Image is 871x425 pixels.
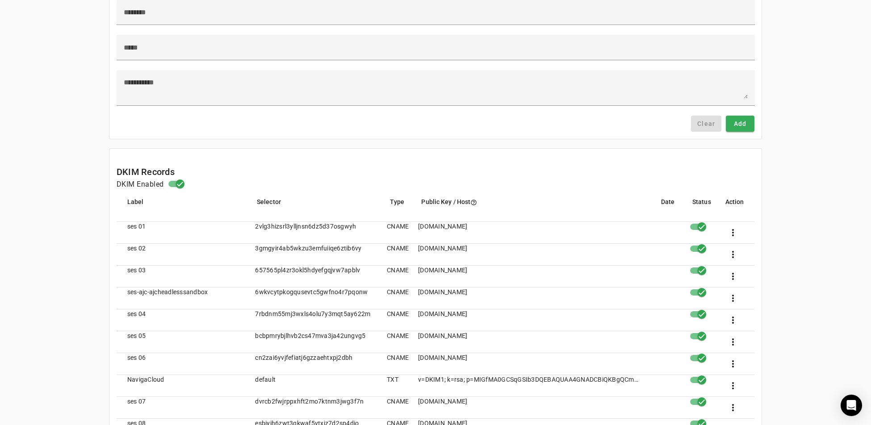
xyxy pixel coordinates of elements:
[117,244,248,266] mat-cell: ses 02
[117,266,248,287] mat-cell: ses 03
[654,197,685,222] mat-header-cell: Date
[726,116,754,132] button: Add
[117,375,248,397] mat-cell: NavigaCloud
[117,353,248,375] mat-cell: ses 06
[734,119,747,128] span: Add
[411,244,647,266] mat-cell: [DOMAIN_NAME]
[414,197,654,222] mat-header-cell: Public Key / Host
[117,331,248,353] mat-cell: ses 05
[411,397,647,419] mat-cell: [DOMAIN_NAME]
[380,309,411,331] mat-cell: CNAME
[411,331,647,353] mat-cell: [DOMAIN_NAME]
[380,331,411,353] mat-cell: CNAME
[380,222,411,244] mat-cell: CNAME
[117,222,248,244] mat-cell: ses 01
[718,197,755,222] mat-header-cell: Action
[117,165,175,179] mat-card-title: DKIM Records
[411,266,647,287] mat-cell: [DOMAIN_NAME]
[685,197,718,222] mat-header-cell: Status
[248,222,380,244] mat-cell: 2vlg3hizsrl3ylljnsn6dz5d37osgwyh
[117,197,250,222] mat-header-cell: Label
[380,375,411,397] mat-cell: TXT
[248,353,380,375] mat-cell: cn2zai6yvjfefiatj6gzzaehtxpj2dbh
[411,375,647,397] mat-cell: v=DKIM1; k=rsa; p=MIGfMA0GCSqGSIb3DQEBAQUAA4GNADCBiQKBgQCm1BXqHEIqLBmHNWjUq6Q6fPK97PD4WztFaqW0umb...
[380,353,411,375] mat-cell: CNAME
[117,287,248,309] mat-cell: ses-ajc-ajcheadlesssandbox
[411,353,647,375] mat-cell: [DOMAIN_NAME]
[117,309,248,331] mat-cell: ses 04
[380,287,411,309] mat-cell: CNAME
[383,197,414,222] mat-header-cell: Type
[248,266,380,287] mat-cell: 657565pl4zr3okl5hdyefgqjvw7apblv
[411,309,647,331] mat-cell: [DOMAIN_NAME]
[470,199,477,206] i: help_outline
[250,197,383,222] mat-header-cell: Selector
[380,397,411,419] mat-cell: CNAME
[248,331,380,353] mat-cell: bcbpmrybjlhvb2cs47mva3ja42ungvg5
[380,244,411,266] mat-cell: CNAME
[248,375,380,397] mat-cell: default
[841,395,862,416] div: Open Intercom Messenger
[248,244,380,266] mat-cell: 3gmgyir4ab5wkzu3emfuiiqe6ztib6vy
[117,179,164,190] h4: DKIM Enabled
[117,397,248,419] mat-cell: ses 07
[248,309,380,331] mat-cell: 7rbdnm55mj3wxls4olu7y3mqt5ay622m
[380,266,411,287] mat-cell: CNAME
[411,287,647,309] mat-cell: [DOMAIN_NAME]
[248,397,380,419] mat-cell: dvrcb2fwjrppxhft2mo7ktnm3jwg3f7n
[411,222,647,244] mat-cell: [DOMAIN_NAME]
[248,287,380,309] mat-cell: 6wkvcytpkogqusevtc5gwfno4r7pqonw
